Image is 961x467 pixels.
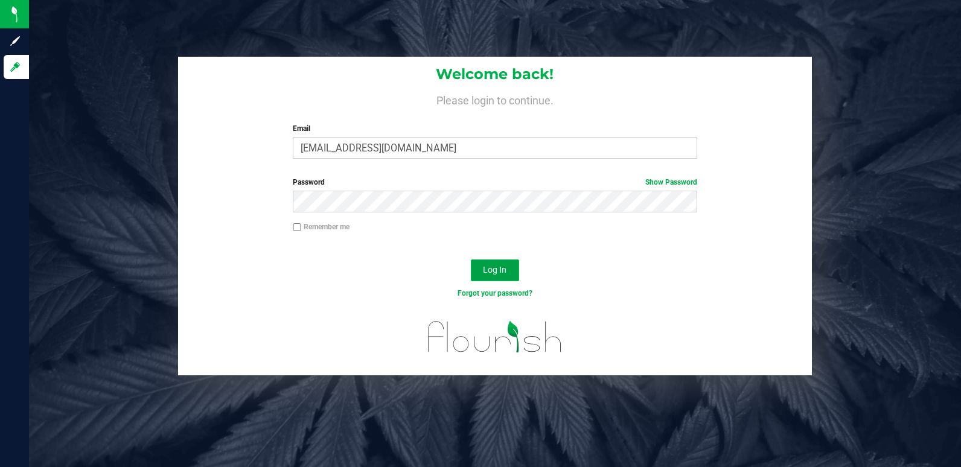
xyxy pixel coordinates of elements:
h1: Welcome back! [178,66,811,82]
label: Remember me [293,221,350,232]
input: Remember me [293,223,301,232]
label: Email [293,123,697,134]
span: Password [293,178,325,186]
span: Log In [483,265,506,275]
a: Forgot your password? [458,289,532,297]
inline-svg: Log in [9,61,21,73]
h4: Please login to continue. [178,92,811,106]
img: flourish_logo.svg [416,311,574,362]
button: Log In [471,259,519,281]
inline-svg: Sign up [9,35,21,47]
a: Show Password [645,178,697,186]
